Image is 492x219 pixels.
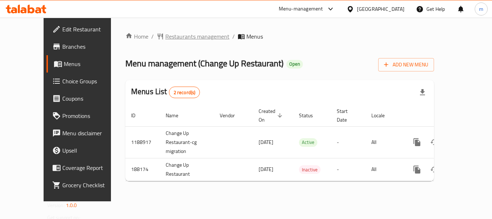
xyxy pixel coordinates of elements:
span: Status [299,111,322,120]
span: ID [131,111,145,120]
span: [DATE] [259,165,273,174]
td: Change Up Restaurant [160,158,214,181]
span: Menu disclaimer [62,129,120,137]
nav: breadcrumb [125,32,434,41]
div: Menu-management [279,5,323,13]
span: Created On [259,107,285,124]
a: Upsell [46,142,126,159]
span: Choice Groups [62,77,120,86]
th: Actions [403,105,483,127]
button: Add New Menu [378,58,434,71]
td: Change Up Restaurant-cg migration [160,126,214,158]
button: Change Status [426,161,443,178]
span: Locale [371,111,394,120]
span: Menu management ( Change Up Restaurant ) [125,55,283,71]
div: Open [286,60,303,69]
td: - [331,158,366,181]
span: [DATE] [259,137,273,147]
div: Total records count [169,87,200,98]
span: Branches [62,42,120,51]
td: 1188917 [125,126,160,158]
span: Vendor [220,111,244,120]
span: Start Date [337,107,357,124]
a: Branches [46,38,126,55]
a: Restaurants management [157,32,229,41]
a: Menus [46,55,126,73]
li: / [232,32,235,41]
button: Change Status [426,133,443,151]
span: m [479,5,483,13]
div: Export file [414,84,431,101]
a: Grocery Checklist [46,176,126,194]
span: Add New Menu [384,60,428,69]
span: Menus [64,60,120,68]
span: Menus [246,32,263,41]
span: Coupons [62,94,120,103]
td: All [366,126,403,158]
a: Coverage Report [46,159,126,176]
span: Grocery Checklist [62,181,120,189]
a: Home [125,32,148,41]
span: 1.0.0 [66,201,77,210]
span: Name [166,111,188,120]
span: Inactive [299,166,321,174]
li: / [151,32,154,41]
a: Choice Groups [46,73,126,90]
button: more [408,133,426,151]
span: 2 record(s) [169,89,200,96]
span: Promotions [62,111,120,120]
a: Coupons [46,90,126,107]
table: enhanced table [125,105,483,181]
a: Promotions [46,107,126,124]
td: - [331,126,366,158]
div: [GEOGRAPHIC_DATA] [357,5,404,13]
span: Active [299,138,317,146]
div: Active [299,138,317,147]
span: Upsell [62,146,120,155]
a: Menu disclaimer [46,124,126,142]
span: Open [286,61,303,67]
td: All [366,158,403,181]
span: Restaurants management [165,32,229,41]
button: more [408,161,426,178]
a: Edit Restaurant [46,21,126,38]
h2: Menus List [131,86,200,98]
span: Coverage Report [62,163,120,172]
span: Edit Restaurant [62,25,120,34]
span: Version: [47,201,65,210]
td: 188174 [125,158,160,181]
